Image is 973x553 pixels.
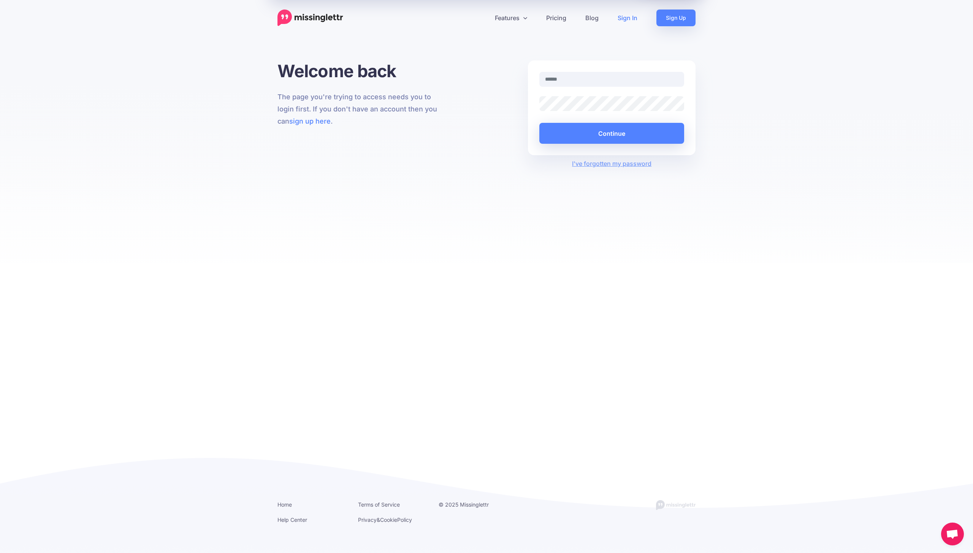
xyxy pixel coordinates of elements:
a: Pricing [537,10,576,26]
a: Privacy [358,516,377,523]
a: Home [277,501,292,508]
h1: Welcome back [277,60,445,81]
button: Continue [539,123,684,144]
a: Features [485,10,537,26]
li: © 2025 Missinglettr [439,500,508,509]
a: Terms of Service [358,501,400,508]
a: Sign Up [656,10,696,26]
a: Blog [576,10,608,26]
a: sign up here [289,117,331,125]
a: Sign In [608,10,647,26]
div: Open chat [941,523,964,545]
a: Help Center [277,516,307,523]
p: The page you're trying to access needs you to login first. If you don't have an account then you ... [277,91,445,127]
li: & Policy [358,515,427,524]
a: Cookie [380,516,397,523]
a: I've forgotten my password [572,160,651,167]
